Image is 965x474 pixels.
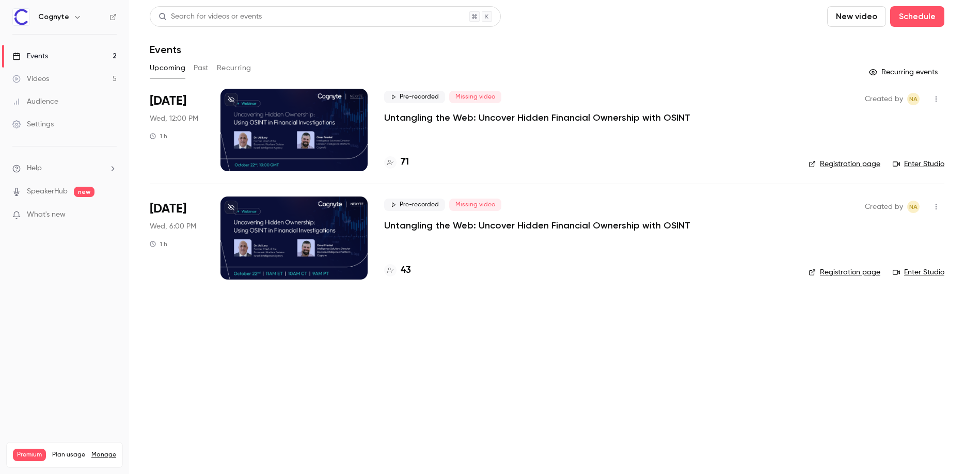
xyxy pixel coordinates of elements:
[27,163,42,174] span: Help
[159,11,262,22] div: Search for videos or events
[150,221,196,232] span: Wed, 6:00 PM
[401,155,409,169] h4: 71
[890,6,944,27] button: Schedule
[150,240,167,248] div: 1 h
[150,197,204,279] div: Oct 22 Wed, 11:00 AM (America/New York)
[194,60,209,76] button: Past
[12,74,49,84] div: Videos
[27,209,66,220] span: What's new
[401,264,411,277] h4: 43
[150,89,204,171] div: Oct 22 Wed, 12:00 PM (Asia/Jerusalem)
[150,113,198,124] span: Wed, 12:00 PM
[384,264,411,277] a: 43
[865,201,903,213] span: Created by
[907,201,920,213] span: Noah Adler
[893,267,944,277] a: Enter Studio
[909,201,917,213] span: NA
[12,96,58,107] div: Audience
[893,159,944,169] a: Enter Studio
[907,93,920,105] span: Noah Adler
[38,12,69,22] h6: Cognyte
[150,43,181,56] h1: Events
[449,199,501,211] span: Missing video
[13,9,29,25] img: Cognyte
[384,199,445,211] span: Pre-recorded
[384,111,690,124] a: Untangling the Web: Uncover Hidden Financial Ownership with OSINT
[384,219,690,232] a: Untangling the Web: Uncover Hidden Financial Ownership with OSINT
[52,451,85,459] span: Plan usage
[27,186,68,197] a: SpeakerHub
[150,201,186,217] span: [DATE]
[104,210,117,220] iframe: Noticeable Trigger
[384,91,445,103] span: Pre-recorded
[827,6,886,27] button: New video
[150,93,186,109] span: [DATE]
[909,93,917,105] span: NA
[217,60,251,76] button: Recurring
[865,93,903,105] span: Created by
[809,159,880,169] a: Registration page
[384,155,409,169] a: 71
[91,451,116,459] a: Manage
[74,187,94,197] span: new
[150,132,167,140] div: 1 h
[12,51,48,61] div: Events
[13,449,46,461] span: Premium
[864,64,944,80] button: Recurring events
[12,119,54,129] div: Settings
[449,91,501,103] span: Missing video
[809,267,880,277] a: Registration page
[150,60,185,76] button: Upcoming
[12,163,117,174] li: help-dropdown-opener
